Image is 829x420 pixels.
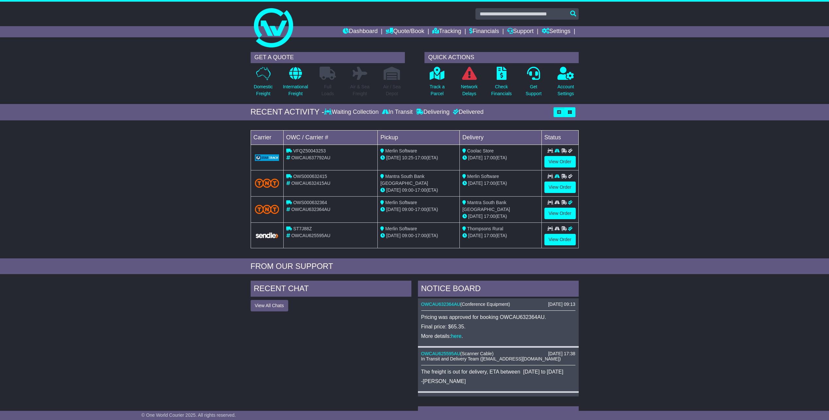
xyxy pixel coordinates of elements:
[418,281,579,298] div: NOTICE BOARD
[467,226,504,231] span: Thompsons Rural
[380,187,457,194] div: - (ETA)
[548,302,575,307] div: [DATE] 09:13
[544,234,576,245] a: View Order
[253,66,273,101] a: DomesticFreight
[421,378,575,384] p: -[PERSON_NAME]
[293,226,312,231] span: ST7J88Z
[461,83,477,97] p: Network Delays
[462,200,510,212] span: Mantra South Bank [GEOGRAPHIC_DATA]
[525,66,542,101] a: GetSupport
[432,26,461,37] a: Tracking
[141,412,236,418] span: © One World Courier 2025. All rights reserved.
[468,214,483,219] span: [DATE]
[380,109,414,116] div: In Transit
[468,155,483,160] span: [DATE]
[291,233,330,238] span: OWCAU625595AU
[251,262,579,271] div: FROM OUR SUPPORT
[386,155,401,160] span: [DATE]
[283,66,308,101] a: InternationalFreight
[383,83,401,97] p: Air / Sea Depot
[544,182,576,193] a: View Order
[557,83,574,97] p: Account Settings
[386,207,401,212] span: [DATE]
[324,109,380,116] div: Waiting Collection
[421,396,460,401] a: OWCAU625033AU
[415,207,426,212] span: 17:00
[491,83,512,97] p: Check Financials
[468,181,483,186] span: [DATE]
[255,154,279,161] img: GetCarrierServiceLogo
[255,205,279,214] img: TNT_Domestic.png
[459,130,541,145] td: Delivery
[421,324,575,330] p: Final price: $65.35.
[283,83,308,97] p: International Freight
[557,66,574,101] a: AccountSettings
[462,232,539,239] div: (ETA)
[451,109,484,116] div: Delivered
[415,233,426,238] span: 17:00
[380,154,457,161] div: - (ETA)
[541,130,578,145] td: Status
[484,214,495,219] span: 17:00
[421,302,575,307] div: ( )
[414,109,451,116] div: Delivering
[251,52,405,63] div: GET A QUOTE
[467,148,494,153] span: Coolac Store
[421,302,460,307] a: OWCAU632364AU
[386,187,401,193] span: [DATE]
[251,300,288,311] button: View All Chats
[386,233,401,238] span: [DATE]
[378,130,460,145] td: Pickup
[484,155,495,160] span: 17:00
[251,130,283,145] td: Carrier
[415,155,426,160] span: 17:00
[462,396,475,401] span: Server
[402,155,413,160] span: 10:25
[291,155,330,160] span: OWCAU637792AU
[548,351,575,357] div: [DATE] 17:38
[402,207,413,212] span: 09:00
[469,26,499,37] a: Financials
[484,233,495,238] span: 17:00
[542,26,571,37] a: Settings
[462,154,539,161] div: (ETA)
[421,369,575,375] p: The freight is out for delivery, ETA between [DATE] to [DATE]
[350,83,370,97] p: Air & Sea Freight
[251,107,324,117] div: RECENT ACTIVITY -
[484,181,495,186] span: 17:00
[415,187,426,193] span: 17:00
[320,83,336,97] p: Full Loads
[421,314,575,320] p: Pricing was approved for booking OWCAU632364AU.
[293,174,327,179] span: OWS000632415
[507,26,534,37] a: Support
[385,226,417,231] span: Merlin Software
[421,351,460,356] a: OWCAU625595AU
[380,232,457,239] div: - (ETA)
[380,206,457,213] div: - (ETA)
[462,213,539,220] div: (ETA)
[491,66,512,101] a: CheckFinancials
[402,233,413,238] span: 09:00
[421,351,575,357] div: ( )
[402,187,413,193] span: 09:00
[462,351,492,356] span: Scanner Cable
[462,180,539,187] div: (ETA)
[544,156,576,167] a: View Order
[421,333,575,339] p: More details: .
[255,232,279,239] img: GetCarrierServiceLogo
[421,396,575,402] div: ( )
[386,26,424,37] a: Quote/Book
[385,148,417,153] span: Merlin Software
[293,148,326,153] span: VFQZ50043253
[468,233,483,238] span: [DATE]
[255,179,279,187] img: TNT_Domestic.png
[451,333,461,339] a: here
[291,181,330,186] span: OWCAU632415AU
[548,396,575,402] div: [DATE] 10:51
[251,281,411,298] div: RECENT CHAT
[343,26,378,37] a: Dashboard
[525,83,541,97] p: Get Support
[430,83,445,97] p: Track a Parcel
[544,208,576,219] a: View Order
[283,130,378,145] td: OWC / Carrier #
